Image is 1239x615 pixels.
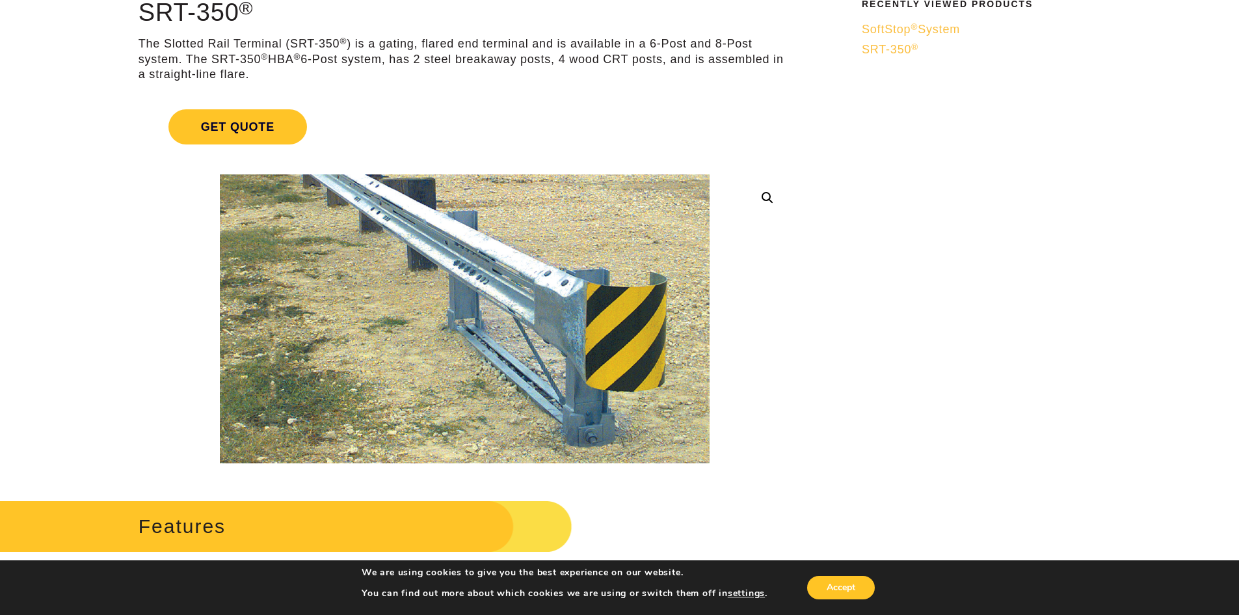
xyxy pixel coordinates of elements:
[261,52,268,62] sup: ®
[168,109,307,144] span: Get Quote
[340,36,347,46] sup: ®
[862,42,1126,57] a: SRT-350®
[911,22,918,32] sup: ®
[862,23,960,36] span: SoftStop System
[362,567,767,579] p: We are using cookies to give you the best experience on our website.
[807,576,875,599] button: Accept
[728,588,765,599] button: settings
[362,588,767,599] p: You can find out more about which cookies we are using or switch them off in .
[139,94,791,160] a: Get Quote
[294,52,301,62] sup: ®
[911,42,918,52] sup: ®
[862,22,1126,37] a: SoftStop®System
[139,36,791,82] p: The Slotted Rail Terminal (SRT-350 ) is a gating, flared end terminal and is available in a 6-Pos...
[862,43,918,56] span: SRT-350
